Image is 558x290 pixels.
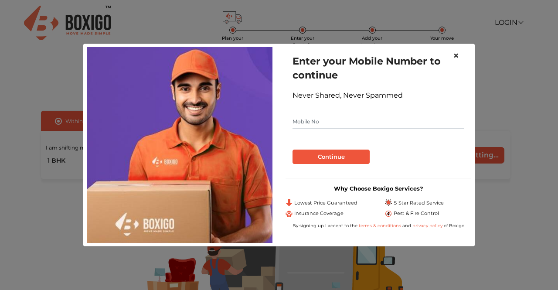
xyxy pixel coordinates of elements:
span: Pest & Fire Control [394,210,439,217]
h3: Why Choose Boxigo Services? [286,185,471,192]
a: terms & conditions [359,223,402,229]
a: privacy policy [411,223,444,229]
div: By signing up I accept to the and of Boxigo [286,222,471,229]
div: Never Shared, Never Spammed [293,90,464,101]
span: × [453,49,459,62]
span: Insurance Coverage [294,210,344,217]
span: 5 Star Rated Service [394,199,444,207]
button: Close [446,44,466,68]
span: Lowest Price Guaranteed [294,199,357,207]
button: Continue [293,150,370,164]
input: Mobile No [293,115,464,129]
h1: Enter your Mobile Number to continue [293,54,464,82]
img: relocation-img [87,47,272,242]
